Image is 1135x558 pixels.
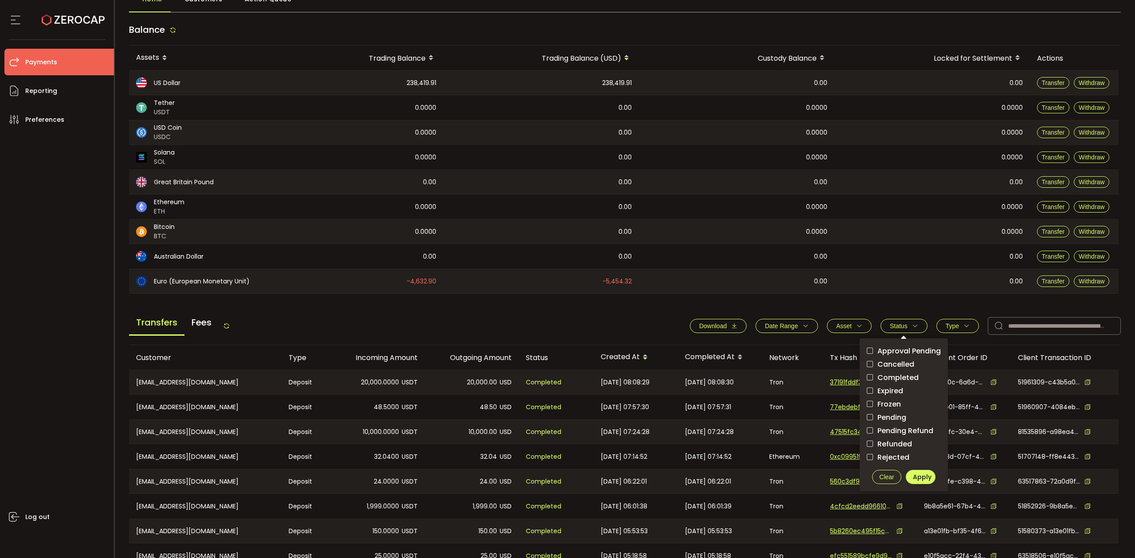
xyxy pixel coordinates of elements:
span: USDT [154,108,175,117]
span: 0.00 [618,103,632,113]
span: 63517863-72a0d9fec3984a2ebc7159535a7075f7-M1 [1018,477,1080,486]
span: 0.00 [1010,276,1023,287]
span: 0.0000 [1002,227,1023,237]
span: Rejected [873,453,909,461]
span: 0.00 [814,78,827,88]
div: Type [282,353,331,363]
span: Solana [154,148,175,157]
span: USDT [402,377,418,387]
span: Approval Pending [873,347,941,355]
span: 150.00 [478,526,497,536]
button: Transfer [1037,151,1070,163]
span: Tether [154,98,175,108]
span: Transfer [1042,178,1065,186]
span: 0.0000 [1002,103,1023,113]
div: Assets [129,50,266,66]
span: 51960907-4084eb0185ff44439d83c8fd1d7b1e1b-M1 [1018,403,1080,412]
span: Withdraw [1079,278,1104,285]
span: 0.0000 [806,152,827,163]
div: Deposit [282,420,331,444]
span: 0.00 [423,252,436,262]
span: 0.0000 [1002,202,1023,212]
div: Locked for Settlement [834,50,1030,66]
span: 0.0000 [806,227,827,237]
span: Withdraw [1079,178,1104,186]
button: Withdraw [1074,176,1109,188]
span: 0.00 [814,177,827,187]
span: 0.0000 [415,128,436,138]
button: Transfer [1037,201,1070,213]
span: 32.0400 [374,452,399,462]
span: Transfers [129,310,184,336]
div: Tron [762,494,823,519]
div: Created At [594,350,678,365]
span: 0.00 [618,202,632,212]
span: 1,999.0000 [367,501,399,511]
span: Status [890,322,908,329]
span: 9b8a5e61-67b4-4b3e-a256-5e5dc97aba8f [924,502,986,511]
span: 0.00 [618,227,632,237]
span: USDT [402,501,418,511]
span: 0xc099519d43ef4a10b6442f5818ea25ba14caa9ddb5284c7cad312ddd08c951d0 [830,452,892,461]
iframe: Chat Widget [1091,515,1135,558]
div: Network [762,353,823,363]
span: Preferences [25,113,64,126]
span: 0.0000 [806,103,827,113]
span: 0.0000 [806,128,827,138]
span: [DATE] 05:53:53 [601,526,648,536]
div: Deposit [282,469,331,493]
span: Euro (European Monetary Unit) [154,277,250,286]
span: Completed [526,526,561,536]
button: Clear [872,470,902,484]
span: 0.00 [814,276,827,287]
span: [DATE] 06:22:01 [685,477,731,487]
span: 48.5000 [374,402,399,412]
span: Transfer [1042,203,1065,210]
button: Withdraw [1074,275,1109,287]
span: USD [500,501,512,511]
span: ff8e443d-07cf-4e4c-9d04-2512719ce0a7 [924,452,986,461]
span: 0.00 [423,177,436,187]
div: Tron [762,370,823,394]
span: 24.0000 [374,477,399,487]
span: Cancelled [873,360,914,368]
div: Deposit [282,370,331,394]
span: Withdraw [1079,79,1104,86]
span: Completed [526,477,561,487]
span: 0.00 [618,177,632,187]
button: Type [936,319,979,333]
span: Reporting [25,85,57,97]
span: ETH [154,207,184,216]
span: USDT [402,402,418,412]
div: Trading Balance [266,50,443,66]
span: 0.0000 [415,202,436,212]
span: Completed [873,373,919,382]
button: Withdraw [1074,102,1109,113]
span: 10,000.00 [469,427,497,437]
button: Download [690,319,747,333]
span: Download [699,322,727,329]
div: Deposit [282,494,331,519]
span: 238,419.91 [407,78,436,88]
button: Withdraw [1074,201,1109,213]
span: [DATE] 07:57:31 [685,402,731,412]
span: 72a0d9fe-c398-4a2e-bc71-59535a7075f7 [924,477,986,486]
span: 0.00 [1010,252,1023,262]
span: [DATE] 06:22:01 [601,477,647,487]
span: 0.0000 [1002,128,1023,138]
div: Completed At [678,350,762,365]
span: US Dollar [154,78,180,88]
span: Withdraw [1079,228,1104,235]
img: usd_portfolio.svg [136,77,147,88]
span: 81535896-a98ea4fc30e4464d9255bb0858831556-MT5 [1018,427,1080,437]
div: Tron [762,469,823,493]
span: Ethereum [154,198,184,207]
span: 0.00 [814,252,827,262]
span: Log out [25,511,50,523]
div: [EMAIL_ADDRESS][DOMAIN_NAME] [129,420,282,444]
span: Bitcoin [154,222,175,232]
span: Completed [526,402,561,412]
span: [DATE] 06:01:39 [685,501,732,511]
span: 20,000.0000 [361,377,399,387]
span: 0.0000 [415,103,436,113]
